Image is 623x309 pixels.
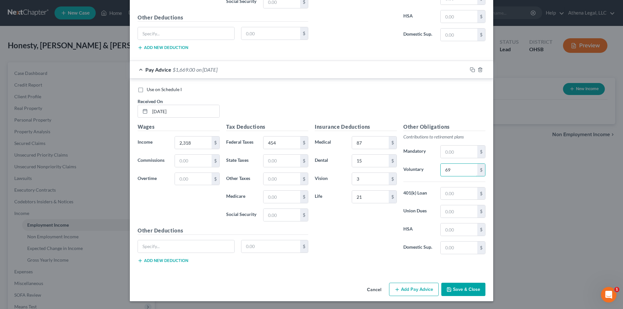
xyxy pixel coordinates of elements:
[403,134,485,140] p: Contributions to retirement plans
[400,205,437,218] label: Union Dues
[212,173,219,185] div: $
[300,209,308,221] div: $
[134,172,171,185] label: Overtime
[175,173,212,185] input: 0.00
[477,223,485,236] div: $
[223,136,260,149] label: Federal Taxes
[175,137,212,149] input: 0.00
[263,155,300,167] input: 0.00
[400,28,437,41] label: Domestic Sup.
[362,283,386,296] button: Cancel
[241,27,300,40] input: 0.00
[400,145,437,158] label: Mandatory
[400,223,437,236] label: HSA
[389,173,397,185] div: $
[441,10,477,23] input: 0.00
[441,205,477,218] input: 0.00
[315,123,397,131] h5: Insurance Deductions
[134,154,171,167] label: Commissions
[441,187,477,200] input: 0.00
[300,137,308,149] div: $
[311,154,348,167] label: Dental
[175,155,212,167] input: 0.00
[212,155,219,167] div: $
[477,242,485,254] div: $
[138,14,308,22] h5: Other Deductions
[601,287,617,303] iframe: Intercom live chat
[226,123,308,131] h5: Tax Deductions
[138,227,308,235] h5: Other Deductions
[477,205,485,218] div: $
[138,99,163,104] span: Received On
[441,283,485,296] button: Save & Close
[352,191,389,203] input: 0.00
[352,137,389,149] input: 0.00
[403,123,485,131] h5: Other Obligations
[173,66,195,73] span: $1,669.00
[138,123,220,131] h5: Wages
[138,27,234,40] input: Specify...
[400,163,437,176] label: Voluntary
[477,10,485,23] div: $
[300,240,308,253] div: $
[196,66,217,73] span: on [DATE]
[145,66,171,73] span: Pay Advice
[389,283,439,296] button: Add Pay Advice
[477,164,485,176] div: $
[441,242,477,254] input: 0.00
[441,29,477,41] input: 0.00
[441,146,477,158] input: 0.00
[477,29,485,41] div: $
[400,187,437,200] label: 401(k) Loan
[300,191,308,203] div: $
[223,208,260,221] label: Social Security
[138,240,234,253] input: Specify...
[389,191,397,203] div: $
[138,139,153,145] span: Income
[477,187,485,200] div: $
[150,105,219,117] input: MM/DD/YYYY
[400,241,437,254] label: Domestic Sup.
[400,10,437,23] label: HSA
[300,27,308,40] div: $
[477,146,485,158] div: $
[263,209,300,221] input: 0.00
[147,87,182,92] span: Use on Schedule I
[263,137,300,149] input: 0.00
[614,287,619,292] span: 1
[223,190,260,203] label: Medicare
[389,155,397,167] div: $
[389,137,397,149] div: $
[138,258,188,263] button: Add new deduction
[300,155,308,167] div: $
[352,173,389,185] input: 0.00
[352,155,389,167] input: 0.00
[311,190,348,203] label: Life
[223,154,260,167] label: State Taxes
[263,191,300,203] input: 0.00
[212,137,219,149] div: $
[441,223,477,236] input: 0.00
[311,136,348,149] label: Medical
[223,172,260,185] label: Other Taxes
[441,164,477,176] input: 0.00
[300,173,308,185] div: $
[311,172,348,185] label: Vision
[138,45,188,50] button: Add new deduction
[241,240,300,253] input: 0.00
[263,173,300,185] input: 0.00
